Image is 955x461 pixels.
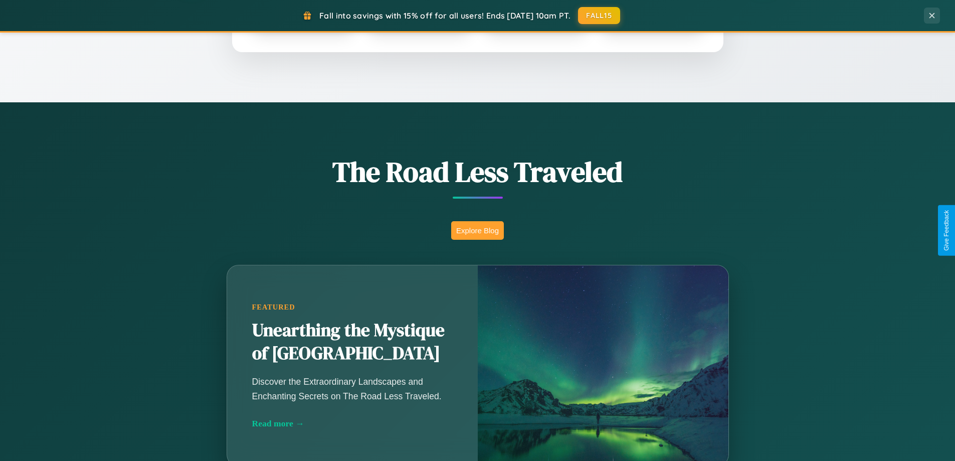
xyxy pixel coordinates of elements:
h2: Unearthing the Mystique of [GEOGRAPHIC_DATA] [252,319,453,365]
h1: The Road Less Traveled [177,152,779,191]
div: Give Feedback [943,210,950,251]
button: FALL15 [578,7,620,24]
p: Discover the Extraordinary Landscapes and Enchanting Secrets on The Road Less Traveled. [252,375,453,403]
div: Featured [252,303,453,312]
button: Explore Blog [451,221,504,240]
div: Read more → [252,418,453,429]
span: Fall into savings with 15% off for all users! Ends [DATE] 10am PT. [319,11,570,21]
